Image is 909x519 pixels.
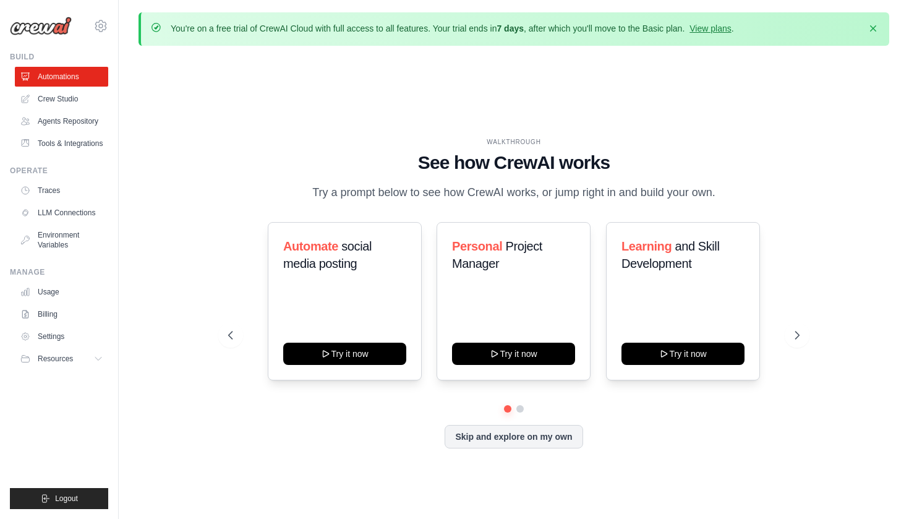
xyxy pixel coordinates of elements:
[15,181,108,200] a: Traces
[283,343,406,365] button: Try it now
[15,89,108,109] a: Crew Studio
[621,239,719,270] span: and Skill Development
[452,343,575,365] button: Try it now
[15,282,108,302] a: Usage
[15,67,108,87] a: Automations
[15,349,108,369] button: Resources
[38,354,73,364] span: Resources
[283,239,338,253] span: Automate
[10,166,108,176] div: Operate
[306,184,722,202] p: Try a prompt below to see how CrewAI works, or jump right in and build your own.
[228,137,799,147] div: WALKTHROUGH
[621,343,745,365] button: Try it now
[445,425,583,448] button: Skip and explore on my own
[15,327,108,346] a: Settings
[10,17,72,35] img: Logo
[171,22,734,35] p: You're on a free trial of CrewAI Cloud with full access to all features. Your trial ends in , aft...
[15,111,108,131] a: Agents Repository
[15,304,108,324] a: Billing
[15,203,108,223] a: LLM Connections
[497,24,524,33] strong: 7 days
[621,239,672,253] span: Learning
[15,225,108,255] a: Environment Variables
[283,239,372,270] span: social media posting
[55,494,78,504] span: Logout
[10,267,108,277] div: Manage
[452,239,502,253] span: Personal
[452,239,542,270] span: Project Manager
[15,134,108,153] a: Tools & Integrations
[10,52,108,62] div: Build
[10,488,108,509] button: Logout
[228,152,799,174] h1: See how CrewAI works
[689,24,731,33] a: View plans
